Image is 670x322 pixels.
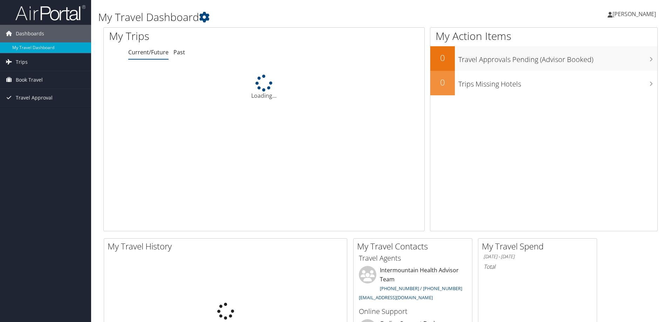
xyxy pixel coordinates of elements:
[109,29,286,43] h1: My Trips
[15,5,86,21] img: airportal-logo.png
[430,76,455,88] h2: 0
[608,4,663,25] a: [PERSON_NAME]
[16,71,43,89] span: Book Travel
[458,51,657,64] h3: Travel Approvals Pending (Advisor Booked)
[482,240,597,252] h2: My Travel Spend
[359,253,467,263] h3: Travel Agents
[380,285,462,292] a: [PHONE_NUMBER] / [PHONE_NUMBER]
[359,307,467,316] h3: Online Support
[458,76,657,89] h3: Trips Missing Hotels
[16,25,44,42] span: Dashboards
[359,294,433,301] a: [EMAIL_ADDRESS][DOMAIN_NAME]
[484,253,592,260] h6: [DATE] - [DATE]
[430,46,657,71] a: 0Travel Approvals Pending (Advisor Booked)
[355,266,470,303] li: Intermountain Health Advisor Team
[484,263,592,270] h6: Total
[613,10,656,18] span: [PERSON_NAME]
[16,89,53,107] span: Travel Approval
[108,240,347,252] h2: My Travel History
[16,53,28,71] span: Trips
[173,48,185,56] a: Past
[430,71,657,95] a: 0Trips Missing Hotels
[104,75,424,100] div: Loading...
[98,10,475,25] h1: My Travel Dashboard
[357,240,472,252] h2: My Travel Contacts
[128,48,169,56] a: Current/Future
[430,29,657,43] h1: My Action Items
[430,52,455,64] h2: 0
